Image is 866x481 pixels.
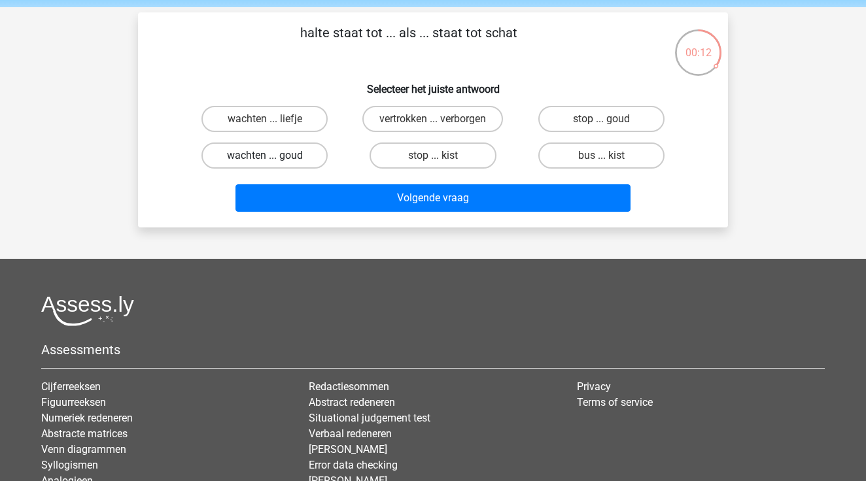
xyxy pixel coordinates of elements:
[201,142,328,169] label: wachten ... goud
[309,427,392,440] a: Verbaal redeneren
[159,23,658,62] p: halte staat tot ... als ... staat tot schat
[41,342,825,357] h5: Assessments
[577,380,611,393] a: Privacy
[309,380,389,393] a: Redactiesommen
[41,295,134,326] img: Assessly logo
[309,412,430,424] a: Situational judgement test
[41,412,133,424] a: Numeriek redeneren
[674,28,723,61] div: 00:12
[538,142,665,169] label: bus ... kist
[41,396,106,408] a: Figuurreeksen
[41,443,126,456] a: Venn diagrammen
[309,396,395,408] a: Abstract redeneren
[370,142,496,169] label: stop ... kist
[41,459,98,471] a: Syllogismen
[577,396,653,408] a: Terms of service
[309,443,387,456] a: [PERSON_NAME]
[41,380,101,393] a: Cijferreeksen
[538,106,665,132] label: stop ... goud
[235,184,631,212] button: Volgende vraag
[41,427,128,440] a: Abstracte matrices
[201,106,328,132] label: wachten ... liefje
[159,73,707,95] h6: Selecteer het juiste antwoord
[362,106,503,132] label: vertrokken ... verborgen
[309,459,398,471] a: Error data checking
